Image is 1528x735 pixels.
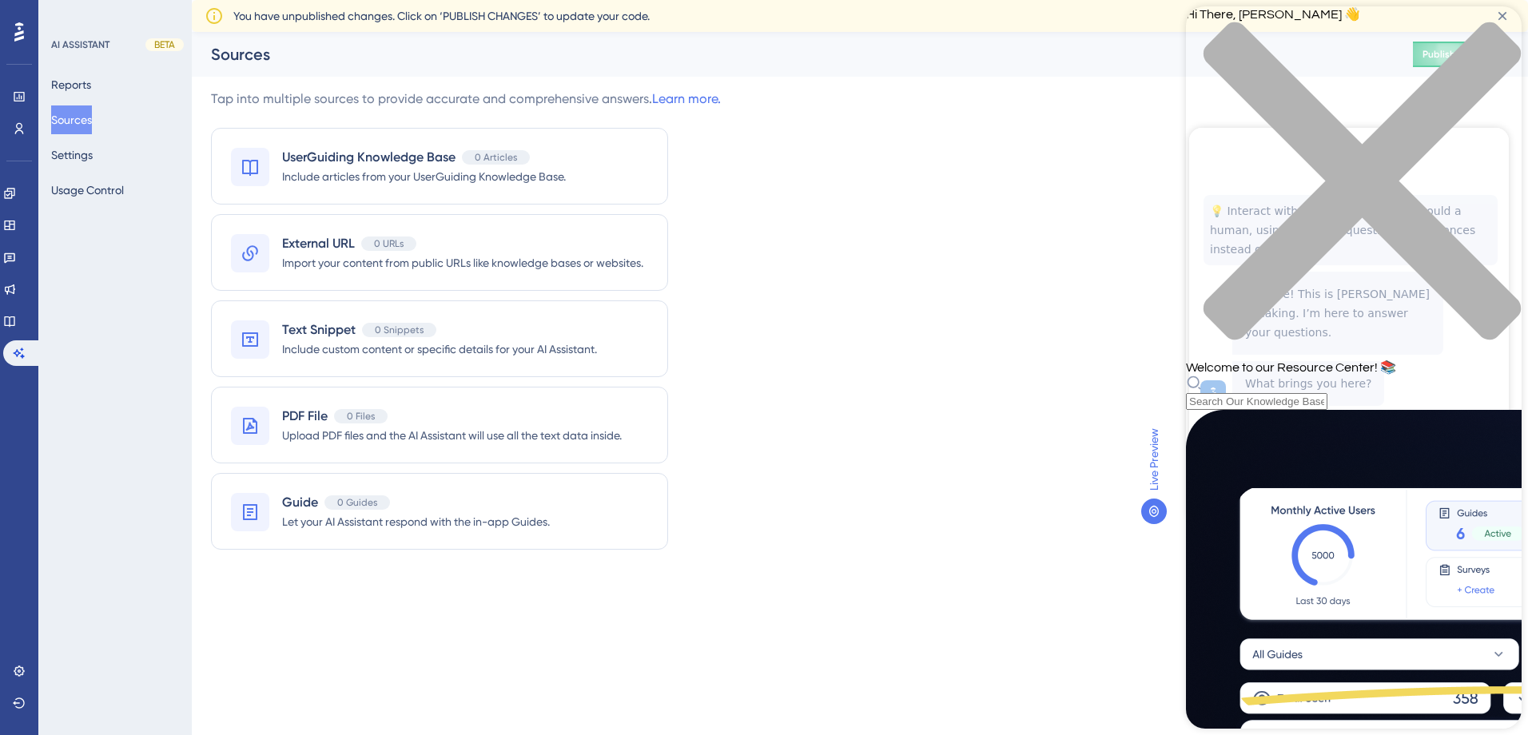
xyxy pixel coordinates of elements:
button: Open AI Assistant Launcher [5,5,43,43]
div: BETA [145,38,184,51]
button: Settings [51,141,93,169]
span: External URL [282,234,355,253]
div: AI ASSISTANT [51,38,109,51]
span: Include custom content or specific details for your AI Assistant. [282,340,597,359]
div: Tap into multiple sources to provide accurate and comprehensive answers. [211,89,721,109]
span: Text Snippet [282,320,356,340]
span: 0 Snippets [375,324,424,336]
span: Upload PDF files and the AI Assistant will use all the text data inside. [282,426,622,445]
span: Live Preview [1144,428,1164,491]
span: Import your content from public URLs like knowledge bases or websites. [282,253,643,272]
span: 0 URLs [374,237,404,250]
a: Learn more. [652,91,721,106]
button: Sources [51,105,92,134]
span: Include articles from your UserGuiding Knowledge Base. [282,167,566,186]
span: 0 Guides [337,496,377,509]
button: Usage Control [51,176,124,205]
span: Need Help? [38,4,100,23]
span: 0 Articles [475,151,517,164]
button: Reports [51,70,91,99]
div: Sources [211,43,1373,66]
img: launcher-image-alternative-text [10,10,38,38]
span: PDF File [282,407,328,426]
span: You have unpublished changes. Click on ‘PUBLISH CHANGES’ to update your code. [233,6,650,26]
span: UserGuiding Knowledge Base [282,148,456,167]
span: Guide [282,493,318,512]
div: 6 [111,8,116,21]
span: Let your AI Assistant respond with the in-app Guides. [282,512,550,531]
span: 0 Files [347,410,375,423]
